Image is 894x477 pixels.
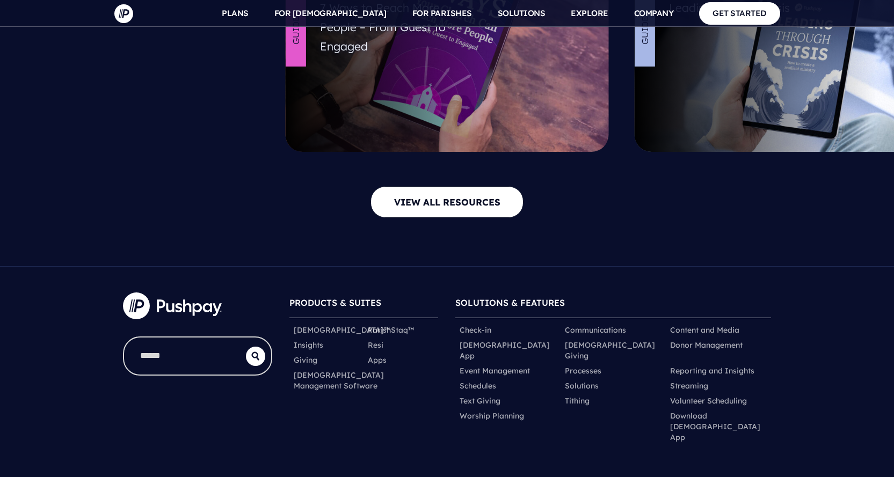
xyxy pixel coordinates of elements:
a: ParishStaq™ [368,325,414,335]
a: GET STARTED [699,2,780,24]
a: Content and Media [670,325,739,335]
a: Giving [294,355,317,365]
a: Insights [294,340,323,350]
a: [DEMOGRAPHIC_DATA]™ [294,325,390,335]
a: Text Giving [460,395,500,406]
a: Solutions [565,380,599,391]
a: Volunteer Scheduling [670,395,747,406]
a: Processes [565,365,601,376]
a: Tithing [565,395,590,406]
a: Streaming [670,380,708,391]
a: Communications [565,325,626,335]
a: Reporting and Insights [670,365,754,376]
a: Check-in [460,325,491,335]
a: Worship Planning [460,410,524,421]
a: VIEW ALL RESOURCES [370,186,524,218]
a: Donor Management [670,340,743,350]
h6: SOLUTIONS & FEATURES [455,292,771,318]
a: [DEMOGRAPHIC_DATA] App [460,340,556,361]
a: Apps [368,355,387,365]
a: [DEMOGRAPHIC_DATA] Management Software [294,370,384,391]
a: Resi [368,340,383,350]
a: Schedules [460,380,496,391]
h6: PRODUCTS & SUITES [289,292,439,318]
a: [DEMOGRAPHIC_DATA] Giving [565,340,662,361]
a: Event Management [460,365,530,376]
